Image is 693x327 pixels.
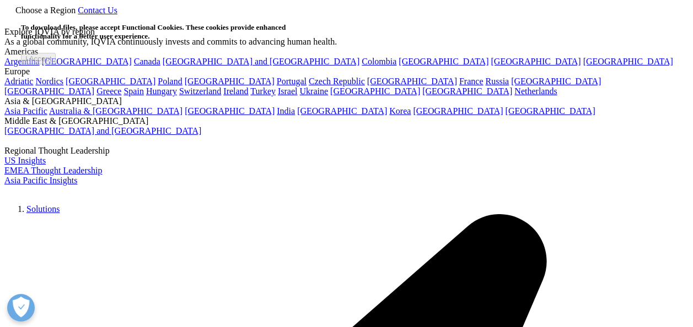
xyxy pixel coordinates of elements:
a: Nordics [35,77,63,86]
a: [GEOGRAPHIC_DATA] [4,86,94,96]
a: Asia Pacific [4,106,47,116]
a: [GEOGRAPHIC_DATA] [399,57,488,66]
a: Spain [123,86,143,96]
a: India [277,106,295,116]
a: Korea [389,106,411,116]
a: Solutions [26,204,60,214]
a: France [459,77,484,86]
a: Contact Us [78,6,117,15]
div: Europe [4,67,689,77]
a: [GEOGRAPHIC_DATA] [330,86,420,96]
div: Americas [4,47,689,57]
a: [GEOGRAPHIC_DATA] [297,106,387,116]
a: [GEOGRAPHIC_DATA] and [GEOGRAPHIC_DATA] [4,126,201,135]
input: I Accept [21,53,56,64]
a: [GEOGRAPHIC_DATA] [583,57,673,66]
a: Adriatic [4,77,33,86]
a: [GEOGRAPHIC_DATA] [511,77,601,86]
div: Middle East & [GEOGRAPHIC_DATA] [4,116,689,126]
a: [GEOGRAPHIC_DATA] [185,106,275,116]
div: Explore IQVIA by region [4,27,689,37]
a: Poland [158,77,182,86]
a: US Insights [4,156,46,165]
a: Greece [96,86,121,96]
a: Hungary [146,86,177,96]
a: Israel [278,86,298,96]
a: Ireland [223,86,248,96]
span: Choose a Region [15,6,76,15]
a: EMEA Thought Leadership [4,166,102,175]
a: Colombia [362,57,396,66]
a: Turkey [250,86,276,96]
button: Abrir preferências [7,294,35,321]
div: As a global community, IQVIA continuously invests and commits to advancing human health. [4,37,689,47]
a: Czech Republic [309,77,365,86]
a: [GEOGRAPHIC_DATA] [367,77,457,86]
a: Australia & [GEOGRAPHIC_DATA] [49,106,182,116]
a: Switzerland [179,86,221,96]
a: [GEOGRAPHIC_DATA] [66,77,155,86]
a: Ukraine [300,86,329,96]
h5: To download files, please accept Functional Cookies. These cookies provide enhanced functionality... [21,23,288,41]
a: [GEOGRAPHIC_DATA] [413,106,503,116]
a: Russia [486,77,509,86]
a: [GEOGRAPHIC_DATA] [506,106,595,116]
a: [GEOGRAPHIC_DATA] [422,86,512,96]
a: [GEOGRAPHIC_DATA] [185,77,275,86]
a: Argentina [4,57,40,66]
div: Regional Thought Leadership [4,146,689,156]
a: Asia Pacific Insights [4,176,77,185]
a: Netherlands [514,86,557,96]
div: Asia & [GEOGRAPHIC_DATA] [4,96,689,106]
a: Portugal [277,77,307,86]
a: [GEOGRAPHIC_DATA] [491,57,581,66]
